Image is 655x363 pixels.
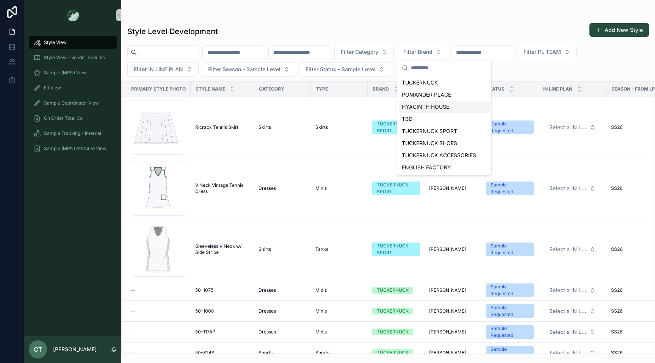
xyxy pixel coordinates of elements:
span: Style View - Vendor Specific [44,55,105,61]
a: Select Button [543,242,602,257]
div: TUCKERNUCK [399,77,490,89]
a: Midis [315,329,363,335]
div: TBD [399,113,490,125]
a: [PERSON_NAME] [429,246,477,252]
span: Status [486,86,505,92]
span: [PERSON_NAME] [429,246,466,252]
div: Sample Requested [490,120,529,134]
a: [PERSON_NAME] [429,308,477,314]
button: Add New Style [589,23,649,37]
span: Filter Category [341,48,378,56]
span: Skirts [315,124,328,130]
div: HYACINTH HOUSE [399,101,490,113]
span: Minis [315,308,327,314]
a: 50-117AP [195,329,249,335]
a: [PERSON_NAME] [429,329,477,335]
span: Filter Brand [403,48,432,56]
div: Sample Requested [490,181,529,195]
a: TUCKERNUCK SPORT [372,181,420,195]
span: Ricrack Tennis Skirt [195,124,238,130]
span: [PERSON_NAME] [429,350,466,356]
a: Sample Requested [486,283,534,297]
span: Season - From LP [611,86,655,92]
span: Select a IN LINE PLAN [549,349,586,357]
a: Select Button [543,325,602,339]
a: 50-1075 [195,287,249,293]
a: TUCKERNUCK [372,329,420,335]
a: [PERSON_NAME] [429,185,477,191]
a: Ricrack Tennis Skirt [195,124,249,130]
a: -- [131,329,186,335]
span: -- [131,350,135,356]
span: Tanks [315,246,328,252]
a: Sample Requested [486,181,534,195]
span: Sample (MPN) Attribute View [44,146,107,152]
button: Select Button [543,325,602,339]
span: Sample Tracking - Internal [44,130,101,136]
span: Category [259,86,284,92]
span: Sample (MPN) View [44,70,87,76]
div: TUCKERNUCK [377,287,409,294]
span: Shorts [259,350,273,356]
span: [PERSON_NAME] [429,287,466,293]
div: Sample Requested [490,283,529,297]
span: IN LINE PLAN [543,86,572,92]
a: Style View [29,36,117,49]
a: Sample (MPN) View [29,66,117,80]
a: Select Button [543,304,602,318]
div: Sample Requested [490,325,529,339]
div: Sample Requested [490,304,529,318]
a: Dresses [259,329,306,335]
div: POMANDER PLACE [399,89,490,101]
span: Style Name [196,86,225,92]
div: Suggestions [397,75,491,175]
a: Style View - Vendor Specific [29,51,117,64]
span: Skirts [259,124,271,130]
span: Select a IN LINE PLAN [549,307,586,315]
a: Select Button [543,120,602,135]
span: Filter PL TEAM [523,48,561,56]
a: Shorts [315,350,363,356]
span: Shirts [259,246,271,252]
a: Skirts [315,124,363,130]
a: TUCKERNUCK SPORT [372,120,420,134]
img: App logo [67,9,79,21]
span: Dresses [259,287,276,293]
span: SS26 [611,329,622,335]
a: V Neck Vintage Tennis Dress [195,182,249,194]
a: Sample Coordinator View [29,96,117,110]
a: Select Button [543,283,602,297]
span: Dresses [259,329,276,335]
span: Filter Status - Sample Level [306,66,376,73]
a: Sample Requested [486,346,534,360]
span: Select a IN LINE PLAN [549,246,586,253]
span: [PERSON_NAME] [429,308,466,314]
a: Shirts [259,246,306,252]
span: [PERSON_NAME] [429,329,466,335]
span: SS26 [611,185,622,191]
span: SS26 [611,246,622,252]
button: Select Button [543,304,602,318]
div: TUCKERNUCK [377,308,409,314]
a: TUCKERNUCK [372,308,420,314]
button: Select Button [543,243,602,256]
a: -- [131,308,186,314]
span: Filter Season - Sample Level [208,66,280,73]
div: TUCKERNUCK SPORT [377,120,415,134]
span: Midis [315,287,327,293]
a: -- [131,350,186,356]
a: Dresses [259,185,306,191]
div: TUCKERNUCK SHOES [399,137,490,149]
span: SS26 [611,124,622,130]
h1: Style Level Development [127,26,218,37]
span: 50-117AP [195,329,215,335]
button: Select Button [397,45,448,59]
div: Sample Requested [490,243,529,256]
div: TUCKERNUCK SPORT [377,181,415,195]
span: [PERSON_NAME] [429,185,466,191]
button: Select Button [543,283,602,297]
span: Sleeveless V Neck w/ Side Stripe [195,243,249,255]
a: On Order Total Co [29,111,117,125]
a: TUCKERNUCK SPORT [372,243,420,256]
